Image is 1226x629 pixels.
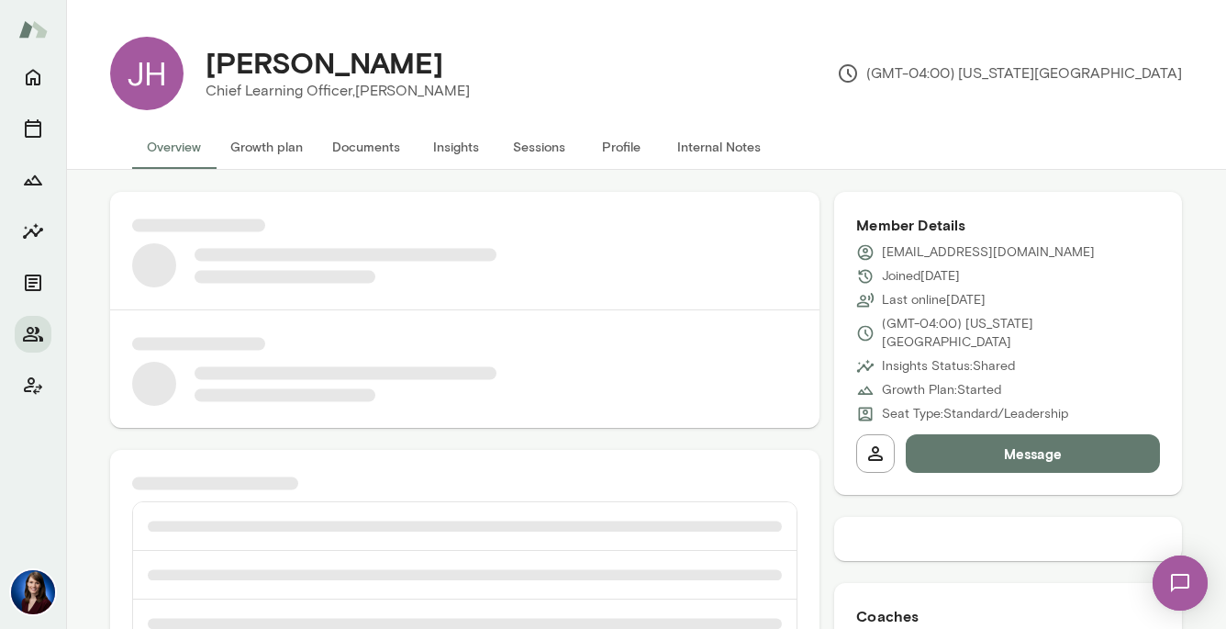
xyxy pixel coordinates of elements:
[110,37,184,110] div: JH
[206,45,443,80] h4: [PERSON_NAME]
[415,125,497,169] button: Insights
[216,125,318,169] button: Growth plan
[18,12,48,47] img: Mento
[206,80,470,102] p: Chief Learning Officer, [PERSON_NAME]
[882,357,1015,376] p: Insights Status: Shared
[882,243,1095,262] p: [EMAIL_ADDRESS][DOMAIN_NAME]
[856,605,1160,627] h6: Coaches
[580,125,663,169] button: Profile
[15,213,51,250] button: Insights
[856,214,1160,236] h6: Member Details
[318,125,415,169] button: Documents
[15,316,51,353] button: Members
[882,405,1068,423] p: Seat Type: Standard/Leadership
[15,59,51,95] button: Home
[882,315,1160,352] p: (GMT-04:00) [US_STATE][GEOGRAPHIC_DATA]
[906,434,1160,473] button: Message
[882,291,986,309] p: Last online [DATE]
[837,62,1182,84] p: (GMT-04:00) [US_STATE][GEOGRAPHIC_DATA]
[15,162,51,198] button: Growth Plan
[15,264,51,301] button: Documents
[15,110,51,147] button: Sessions
[132,125,216,169] button: Overview
[11,570,55,614] img: Julie Rollauer
[663,125,775,169] button: Internal Notes
[497,125,580,169] button: Sessions
[15,367,51,404] button: Client app
[882,267,960,286] p: Joined [DATE]
[882,381,1001,399] p: Growth Plan: Started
